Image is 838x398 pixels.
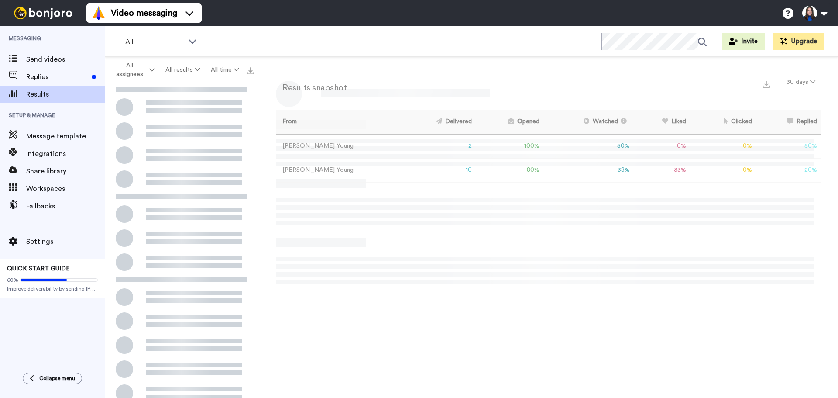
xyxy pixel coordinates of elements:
span: Collapse menu [39,375,75,382]
h2: Results snapshot [276,83,347,93]
span: Settings [26,236,105,247]
td: [PERSON_NAME] Young [276,134,401,158]
img: vm-color.svg [92,6,106,20]
td: 50 % [543,134,633,158]
span: 60% [7,277,18,284]
th: Watched [543,110,633,134]
span: All [125,37,184,47]
span: Integrations [26,149,105,159]
td: 100 % [475,134,543,158]
span: Workspaces [26,183,105,194]
td: 20 % [756,158,821,182]
button: Export all results that match these filters now. [244,63,257,76]
button: All assignees [106,58,160,82]
span: Fallbacks [26,201,105,211]
span: Results [26,89,105,100]
span: Share library [26,166,105,177]
button: 30 days [781,74,821,90]
td: 0 % [690,158,756,182]
span: Message template [26,131,105,142]
th: From [276,110,401,134]
th: Clicked [690,110,756,134]
button: All time [206,62,244,78]
button: Collapse menu [23,373,82,384]
td: [PERSON_NAME] Young [276,158,401,182]
td: 0 % [633,134,690,158]
span: All assignees [112,61,148,79]
td: 0 % [690,134,756,158]
th: Liked [633,110,690,134]
td: 2 [401,134,475,158]
span: Improve deliverability by sending [PERSON_NAME]’s from your own email [7,285,98,292]
td: 38 % [543,158,633,182]
img: export.svg [247,67,254,74]
span: Replies [26,72,88,82]
button: All results [160,62,205,78]
button: Invite [722,33,765,50]
th: Delivered [401,110,475,134]
td: 80 % [475,158,543,182]
td: 50 % [756,134,821,158]
img: export.svg [763,81,770,88]
button: Upgrade [773,33,824,50]
td: 33 % [633,158,690,182]
th: Replied [756,110,821,134]
span: Video messaging [111,7,177,19]
th: Opened [475,110,543,134]
img: bj-logo-header-white.svg [10,7,76,19]
span: QUICK START GUIDE [7,266,70,272]
span: Send videos [26,54,105,65]
td: 10 [401,158,475,182]
button: Export a summary of each team member’s results that match this filter now. [760,77,773,90]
